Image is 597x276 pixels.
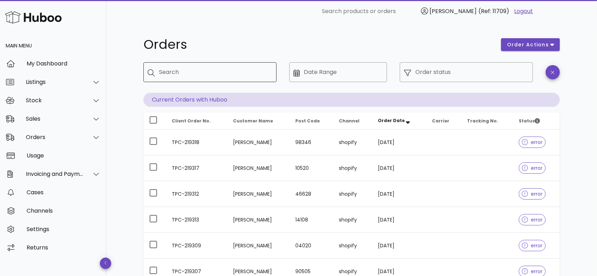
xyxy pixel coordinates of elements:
span: Customer Name [233,118,273,124]
td: TPC-219313 [166,207,227,233]
td: [DATE] [372,130,426,155]
td: [DATE] [372,181,426,207]
td: TPC-219318 [166,130,227,155]
span: Post Code [295,118,320,124]
th: Status [513,113,560,130]
td: shopify [333,130,372,155]
td: [PERSON_NAME] [227,181,290,207]
td: [PERSON_NAME] [227,130,290,155]
td: shopify [333,181,372,207]
td: shopify [333,155,372,181]
div: My Dashboard [27,60,101,67]
td: shopify [333,207,372,233]
button: order actions [501,38,560,51]
td: [DATE] [372,155,426,181]
span: error [522,140,543,145]
h1: Orders [143,38,493,51]
span: error [522,191,543,196]
span: error [522,217,543,222]
div: Cases [27,189,101,196]
td: 14108 [290,207,333,233]
div: Channels [27,207,101,214]
td: [PERSON_NAME] [227,233,290,259]
th: Customer Name [227,113,290,130]
td: [PERSON_NAME] [227,207,290,233]
div: Settings [27,226,101,232]
span: Channel [339,118,359,124]
th: Post Code [290,113,333,130]
span: Status [519,118,540,124]
div: Listings [26,79,84,85]
span: error [522,269,543,274]
th: Client Order No. [166,113,227,130]
th: Carrier [426,113,461,130]
td: TPC-219309 [166,233,227,259]
div: Returns [27,244,101,251]
span: (Ref: 11709) [479,7,510,15]
span: error [522,166,543,171]
th: Channel [333,113,372,130]
td: [DATE] [372,207,426,233]
span: Carrier [432,118,449,124]
img: Huboo Logo [5,10,62,25]
a: Logout [514,7,533,16]
td: 04020 [290,233,333,259]
span: Order Date [378,117,405,123]
p: Current Orders with Huboo [143,93,560,107]
th: Tracking No. [461,113,513,130]
div: Usage [27,152,101,159]
td: [PERSON_NAME] [227,155,290,181]
td: TPC-219317 [166,155,227,181]
span: Client Order No. [172,118,211,124]
td: [DATE] [372,233,426,259]
span: error [522,243,543,248]
th: Order Date: Sorted descending. Activate to remove sorting. [372,113,426,130]
td: TPC-219312 [166,181,227,207]
span: order actions [507,41,549,48]
span: Tracking No. [467,118,498,124]
td: 98346 [290,130,333,155]
td: 10520 [290,155,333,181]
td: shopify [333,233,372,259]
span: [PERSON_NAME] [430,7,477,15]
td: 46628 [290,181,333,207]
div: Orders [26,134,84,140]
div: Stock [26,97,84,104]
div: Sales [26,115,84,122]
div: Invoicing and Payments [26,171,84,177]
